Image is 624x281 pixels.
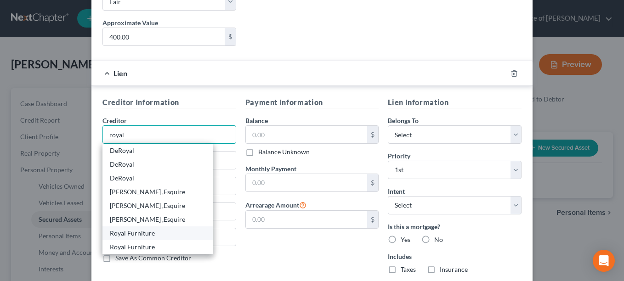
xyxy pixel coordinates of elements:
div: $ [367,211,378,228]
div: DeRoyal [110,146,205,155]
h5: Lien Information [388,97,522,108]
div: Royal Furniture [110,229,205,238]
label: Insurance [440,265,468,274]
div: [PERSON_NAME] ,Esquire [110,187,205,197]
label: Balance [245,116,268,125]
label: Taxes [401,265,416,274]
div: DeRoyal [110,160,205,169]
label: Arrearage Amount [245,199,306,210]
input: 0.00 [246,211,368,228]
span: Creditor [102,117,127,124]
span: Lien [113,69,127,78]
div: [PERSON_NAME] ,Esquire [110,201,205,210]
h5: Payment Information [245,97,379,108]
div: $ [367,174,378,191]
label: No [434,235,443,244]
label: Includes [388,252,522,261]
div: Royal Furniture [110,242,205,252]
div: DeRoyal [110,174,205,183]
input: 0.00 [246,174,368,191]
span: Approximate Value [102,19,158,27]
span: Priority [388,152,410,160]
label: Balance Unknown [258,147,310,157]
label: Monthly Payment [245,164,296,174]
input: Search creditor by name... [102,125,236,144]
label: Is this a mortgage? [388,222,522,231]
div: $ [225,28,236,45]
input: 0.00 [103,28,225,45]
label: Save As Common Creditor [115,253,191,263]
label: Intent [388,186,405,196]
label: Yes [401,235,410,244]
span: Belongs To [388,117,419,124]
div: Open Intercom Messenger [593,250,615,272]
div: $ [367,126,378,143]
div: [PERSON_NAME] ,Esquire [110,215,205,224]
input: 0.00 [246,126,368,143]
h5: Creditor Information [102,97,236,108]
